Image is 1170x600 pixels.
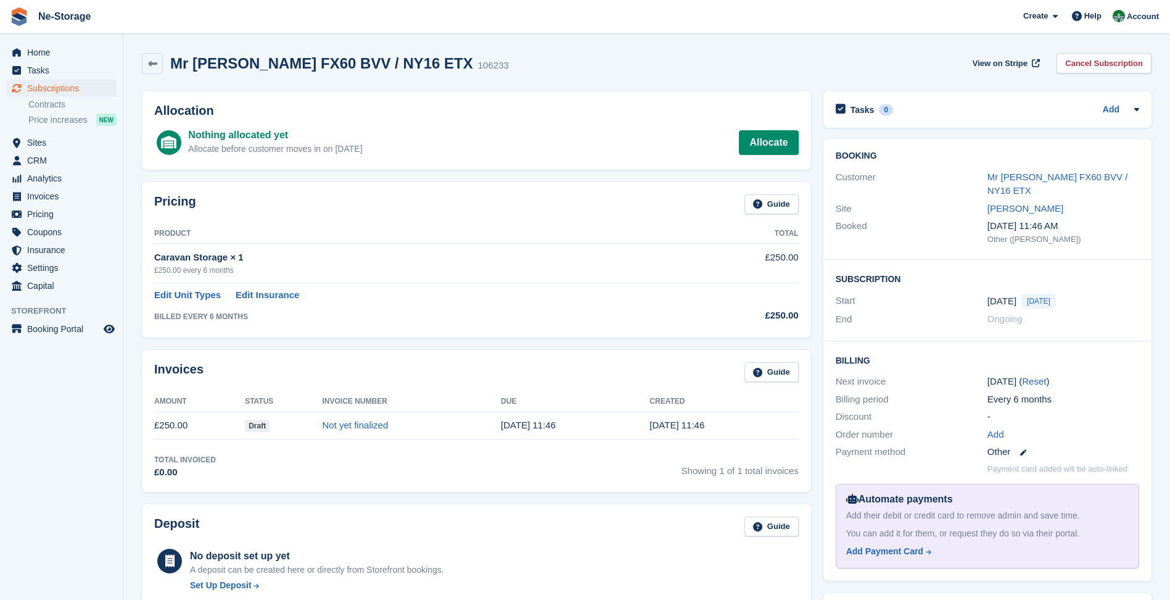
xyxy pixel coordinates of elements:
[744,362,799,383] a: Guide
[6,62,117,79] a: menu
[836,393,987,407] div: Billing period
[6,206,117,223] a: menu
[6,134,117,151] a: menu
[323,420,389,430] a: Not yet finalized
[323,392,501,412] th: Invoice Number
[236,288,299,302] a: Edit Insurance
[170,55,473,72] h2: Mr [PERSON_NAME] FX60 BVV / NY16 ETX
[987,463,1127,475] p: Payment card added will be auto-linked
[987,445,1139,459] div: Other
[6,259,117,277] a: menu
[154,194,196,215] h2: Pricing
[836,375,987,389] div: Next invoice
[27,62,101,79] span: Tasks
[27,44,101,61] span: Home
[28,114,88,126] span: Price increases
[1022,376,1046,386] a: Reset
[501,420,556,430] time: 2025-09-04 10:46:47 UTC
[846,492,1129,507] div: Automate payments
[987,219,1139,233] div: [DATE] 11:46 AM
[501,392,649,412] th: Due
[154,362,204,383] h2: Invoices
[154,392,245,412] th: Amount
[6,152,117,169] a: menu
[6,170,117,187] a: menu
[478,59,509,73] div: 106233
[987,172,1128,196] a: Mr [PERSON_NAME] FX60 BVV / NY16 ETX
[27,223,101,241] span: Coupons
[154,251,678,265] div: Caravan Storage × 1
[1127,10,1159,23] span: Account
[678,244,799,283] td: £250.00
[6,44,117,61] a: menu
[27,320,101,338] span: Booking Portal
[836,272,1139,285] h2: Subscription
[28,113,117,127] a: Price increases NEW
[836,151,1139,161] h2: Booking
[678,224,799,244] th: Total
[102,322,117,336] a: Preview store
[188,143,362,156] div: Allocate before customer moves in on [DATE]
[27,188,101,205] span: Invoices
[739,130,798,155] a: Allocate
[836,354,1139,366] h2: Billing
[33,6,96,27] a: Ne-Storage
[987,375,1139,389] div: [DATE] ( )
[6,320,117,338] a: menu
[1021,294,1056,309] span: [DATE]
[6,277,117,294] a: menu
[973,57,1028,70] span: View on Stripe
[846,527,1129,540] div: You can add it for them, or request they do so via their portal.
[987,410,1139,424] div: -
[836,312,987,327] div: End
[245,392,322,412] th: Status
[1023,10,1048,22] span: Create
[154,224,678,244] th: Product
[154,288,221,302] a: Edit Unit Types
[28,99,117,110] a: Contracts
[846,545,1124,558] a: Add Payment Card
[154,454,216,465] div: Total Invoiced
[154,517,199,537] h2: Deposit
[649,420,704,430] time: 2025-09-03 10:46:47 UTC
[190,579,252,592] div: Set Up Deposit
[649,392,798,412] th: Created
[11,305,123,317] span: Storefront
[744,194,799,215] a: Guide
[27,170,101,187] span: Analytics
[96,114,117,126] div: NEW
[851,104,875,115] h2: Tasks
[987,393,1139,407] div: Every 6 months
[836,410,987,424] div: Discount
[1113,10,1125,22] img: Charlotte Nesbitt
[987,314,1023,324] span: Ongoing
[154,412,245,440] td: £250.00
[27,277,101,294] span: Capital
[836,219,987,245] div: Booked
[188,128,362,143] div: Nothing allocated yet
[987,233,1139,246] div: Other ([PERSON_NAME])
[836,445,987,459] div: Payment method
[987,203,1063,214] a: [PERSON_NAME]
[154,311,678,322] div: BILLED EVERY 6 MONTHS
[968,53,1042,73] a: View on Stripe
[987,428,1004,442] a: Add
[27,134,101,151] span: Sites
[190,564,444,577] p: A deposit can be created here or directly from Storefront bookings.
[190,549,444,564] div: No deposit set up yet
[678,309,799,323] div: £250.00
[836,202,987,216] div: Site
[836,294,987,309] div: Start
[744,517,799,537] a: Guide
[27,241,101,259] span: Insurance
[6,223,117,241] a: menu
[154,104,799,118] h2: Allocation
[27,80,101,97] span: Subscriptions
[27,259,101,277] span: Settings
[154,465,216,480] div: £0.00
[682,454,799,480] span: Showing 1 of 1 total invoices
[846,509,1129,522] div: Add their debit or credit card to remove admin and save time.
[846,545,923,558] div: Add Payment Card
[154,265,678,276] div: £250.00 every 6 months
[879,104,893,115] div: 0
